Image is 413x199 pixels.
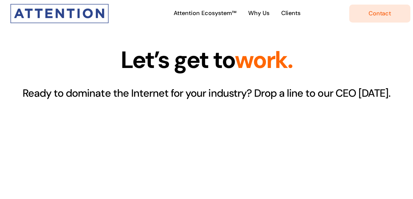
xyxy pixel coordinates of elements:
[246,7,271,21] a: Why Us
[235,45,292,75] span: work.
[10,3,109,11] a: Attention-Only-Logo-300wide
[248,8,269,18] span: Why Us
[369,10,391,17] span: Contact
[279,7,302,21] a: Clients
[10,47,403,74] h1: Let’s get to
[174,8,236,18] span: Attention Ecosystem™
[125,2,349,25] nav: Main Menu Desktop
[10,85,403,102] h3: Ready to dominate the Internet for your industry? Drop a line to our CEO [DATE].
[172,7,238,21] a: Attention Ecosystem™
[281,8,301,18] span: Clients
[349,5,410,23] a: Contact
[10,4,109,23] img: Attention Interactive Logo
